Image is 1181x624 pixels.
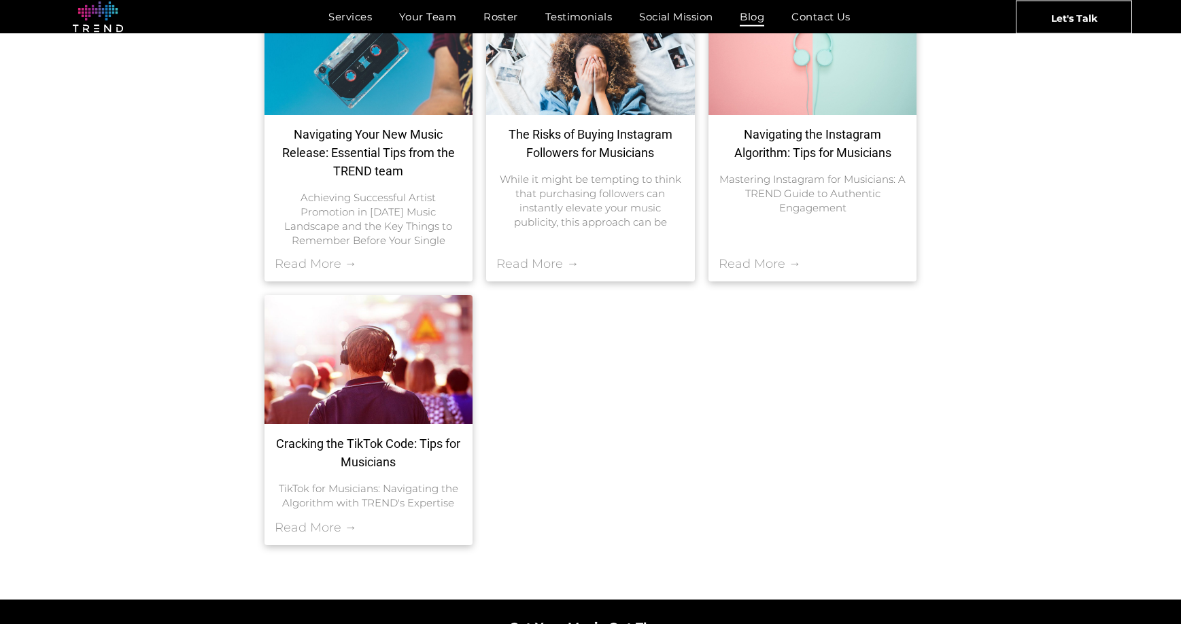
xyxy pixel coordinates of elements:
a: Read More → [275,256,357,271]
a: Social Mission [626,7,726,27]
a: The Risks of Buying Instagram Followers for Musicians [496,125,685,162]
a: Services [315,7,386,27]
a: Roster [470,7,532,27]
div: TikTok for Musicians: Navigating the Algorithm with TREND's Expertise [275,481,463,510]
a: Contact Us [778,7,864,27]
a: Read More → [275,520,357,535]
a: Testimonials [532,7,626,27]
div: While it might be tempting to think that purchasing followers can instantly elevate your music pu... [496,172,685,228]
img: logo [73,1,123,33]
iframe: Chat Widget [936,466,1181,624]
a: Navigating the Instagram Algorithm: Tips for Musicians [719,125,907,162]
a: Blog [726,7,778,27]
a: Cracking the TikTok Code: Tips for Musicians [275,434,463,471]
div: Mastering Instagram for Musicians: A TREND Guide to Authentic Engagement [719,172,907,215]
div: Achieving Successful Artist Promotion in [DATE] Music Landscape and the Key Things to Remember Be... [275,190,463,247]
span: Let's Talk [1051,1,1097,35]
a: Read More → [719,256,801,271]
a: Navigating Your New Music Release: Essential Tips from the TREND team [275,125,463,180]
a: Your Team [386,7,470,27]
a: Read More → [496,256,579,271]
